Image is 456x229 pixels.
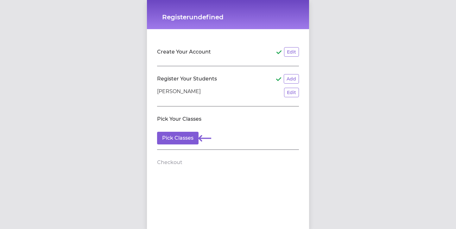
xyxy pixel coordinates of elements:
[157,75,217,83] h2: Register Your Students
[284,47,299,57] button: Edit
[157,115,201,123] h2: Pick Your Classes
[162,13,294,22] h1: Registerundefined
[157,48,211,56] h2: Create Your Account
[157,159,182,166] h2: Checkout
[284,88,299,97] button: Edit
[157,88,201,97] p: [PERSON_NAME]
[284,74,299,84] button: Add
[157,132,199,144] button: Pick Classes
